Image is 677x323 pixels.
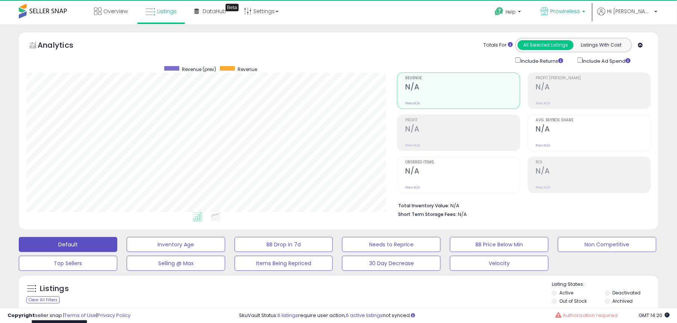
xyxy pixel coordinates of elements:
[573,40,629,50] button: Listings With Cost
[342,237,441,252] button: Needs to Reprice
[607,8,652,15] span: Hi [PERSON_NAME]
[405,167,519,177] h2: N/A
[536,185,551,190] small: Prev: N/A
[639,312,669,319] span: 2025-09-10 14:20 GMT
[8,312,35,319] strong: Copyright
[398,201,645,210] li: N/A
[226,4,239,11] div: Tooltip anchor
[536,118,650,122] span: Avg. Buybox Share
[558,237,656,252] button: Non Competitive
[536,160,650,165] span: ROI
[563,312,618,319] span: Authorization required
[97,312,130,319] a: Privacy Policy
[494,7,504,16] i: Get Help
[127,237,225,252] button: Inventory Age
[510,56,572,65] div: Include Returns
[127,256,225,271] button: Selling @ Max
[536,143,551,148] small: Prev: N/A
[19,256,117,271] button: Top Sellers
[405,125,519,135] h2: N/A
[536,125,650,135] h2: N/A
[182,66,216,72] span: Revenue (prev)
[405,118,519,122] span: Profit
[398,202,449,209] b: Total Inventory Value:
[552,281,658,288] p: Listing States:
[239,312,669,319] div: SkuVault Status: require user action, not synced.
[450,256,548,271] button: Velocity
[536,167,650,177] h2: N/A
[26,296,60,303] div: Clear All Filters
[458,211,467,218] span: N/A
[235,237,333,252] button: BB Drop in 7d
[536,76,650,80] span: Profit [PERSON_NAME]
[550,8,580,15] span: Prowireless
[572,56,642,65] div: Include Ad Spend
[483,42,513,49] div: Totals For
[346,312,383,319] a: 6 active listings
[536,83,650,93] h2: N/A
[277,312,298,319] a: 6 listings
[405,143,420,148] small: Prev: N/A
[489,1,529,24] a: Help
[238,66,257,72] span: Revenue
[536,101,551,106] small: Prev: N/A
[405,185,420,190] small: Prev: N/A
[518,40,574,50] button: All Selected Listings
[559,298,587,304] label: Out of Stock
[613,290,641,296] label: Deactivated
[103,8,128,15] span: Overview
[38,40,88,52] h5: Analytics
[235,256,333,271] button: Items Being Repriced
[398,211,457,217] b: Short Term Storage Fees:
[40,284,69,294] h5: Listings
[342,256,441,271] button: 30 Day Decrease
[203,8,226,15] span: DataHub
[157,8,177,15] span: Listings
[450,237,548,252] button: BB Price Below Min
[64,312,96,319] a: Terms of Use
[559,290,573,296] label: Active
[405,160,519,165] span: Ordered Items
[405,101,420,106] small: Prev: N/A
[8,312,130,319] div: seller snap | |
[405,83,519,93] h2: N/A
[613,298,633,304] label: Archived
[19,237,117,252] button: Default
[597,8,657,24] a: Hi [PERSON_NAME]
[506,9,516,15] span: Help
[405,76,519,80] span: Revenue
